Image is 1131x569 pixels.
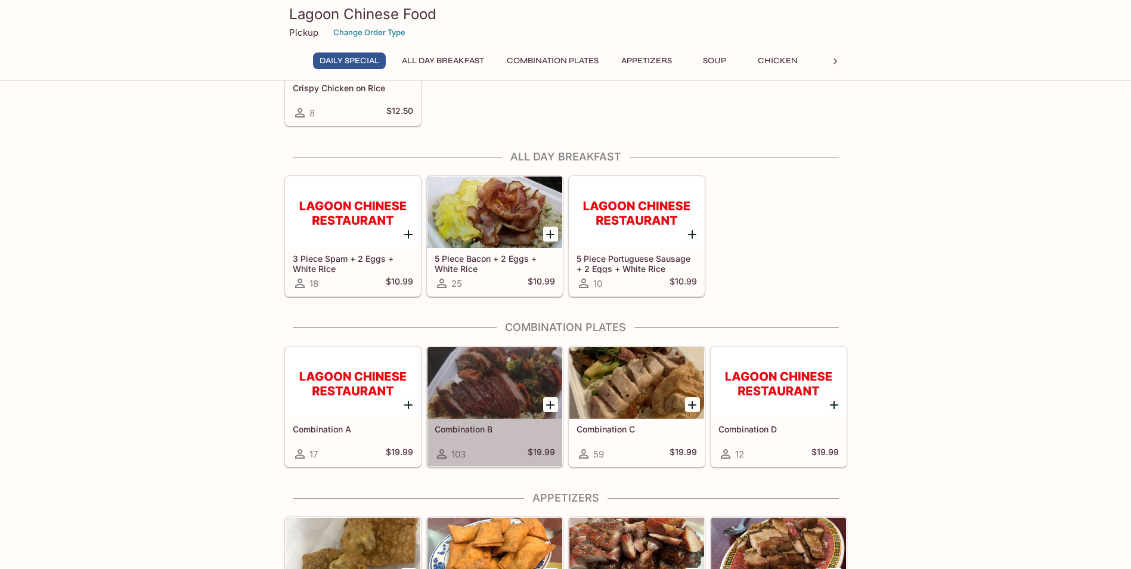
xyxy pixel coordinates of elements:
[593,278,602,289] span: 10
[718,424,839,434] h5: Combination D
[286,347,420,419] div: Combination A
[528,447,555,461] h5: $19.99
[427,176,563,296] a: 5 Piece Bacon + 2 Eggs + White Rice25$10.99
[284,150,847,163] h4: All Day Breakfast
[427,347,562,419] div: Combination B
[293,83,413,93] h5: Crispy Chicken on Rice
[688,52,742,69] button: Soup
[328,23,411,42] button: Change Order Type
[670,276,697,290] h5: $10.99
[293,424,413,434] h5: Combination A
[293,253,413,273] h5: 3 Piece Spam + 2 Eggs + White Rice
[435,424,555,434] h5: Combination B
[309,449,318,460] span: 17
[435,253,555,273] h5: 5 Piece Bacon + 2 Eggs + White Rice
[386,276,413,290] h5: $10.99
[711,347,847,467] a: Combination D12$19.99
[569,347,705,467] a: Combination C59$19.99
[543,397,558,412] button: Add Combination B
[427,347,563,467] a: Combination B103$19.99
[427,177,562,248] div: 5 Piece Bacon + 2 Eggs + White Rice
[577,253,697,273] h5: 5 Piece Portuguese Sausage + 2 Eggs + White Rice
[528,276,555,290] h5: $10.99
[289,5,842,23] h3: Lagoon Chinese Food
[593,449,604,460] span: 59
[670,447,697,461] h5: $19.99
[685,397,700,412] button: Add Combination C
[386,106,413,120] h5: $12.50
[569,176,705,296] a: 5 Piece Portuguese Sausage + 2 Eggs + White Rice10$10.99
[395,52,491,69] button: All Day Breakfast
[577,424,697,434] h5: Combination C
[284,491,847,505] h4: Appetizers
[569,347,704,419] div: Combination C
[500,52,605,69] button: Combination Plates
[811,447,839,461] h5: $19.99
[615,52,678,69] button: Appetizers
[285,176,421,296] a: 3 Piece Spam + 2 Eggs + White Rice18$10.99
[309,278,318,289] span: 18
[751,52,805,69] button: Chicken
[451,449,466,460] span: 103
[309,107,315,119] span: 8
[286,177,420,248] div: 3 Piece Spam + 2 Eggs + White Rice
[814,52,868,69] button: Beef
[543,227,558,242] button: Add 5 Piece Bacon + 2 Eggs + White Rice
[284,321,847,334] h4: Combination Plates
[313,52,386,69] button: Daily Special
[401,397,416,412] button: Add Combination A
[711,347,846,419] div: Combination D
[735,449,744,460] span: 12
[386,447,413,461] h5: $19.99
[569,177,704,248] div: 5 Piece Portuguese Sausage + 2 Eggs + White Rice
[285,347,421,467] a: Combination A17$19.99
[827,397,842,412] button: Add Combination D
[451,278,462,289] span: 25
[289,27,318,38] p: Pickup
[401,227,416,242] button: Add 3 Piece Spam + 2 Eggs + White Rice
[685,227,700,242] button: Add 5 Piece Portuguese Sausage + 2 Eggs + White Rice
